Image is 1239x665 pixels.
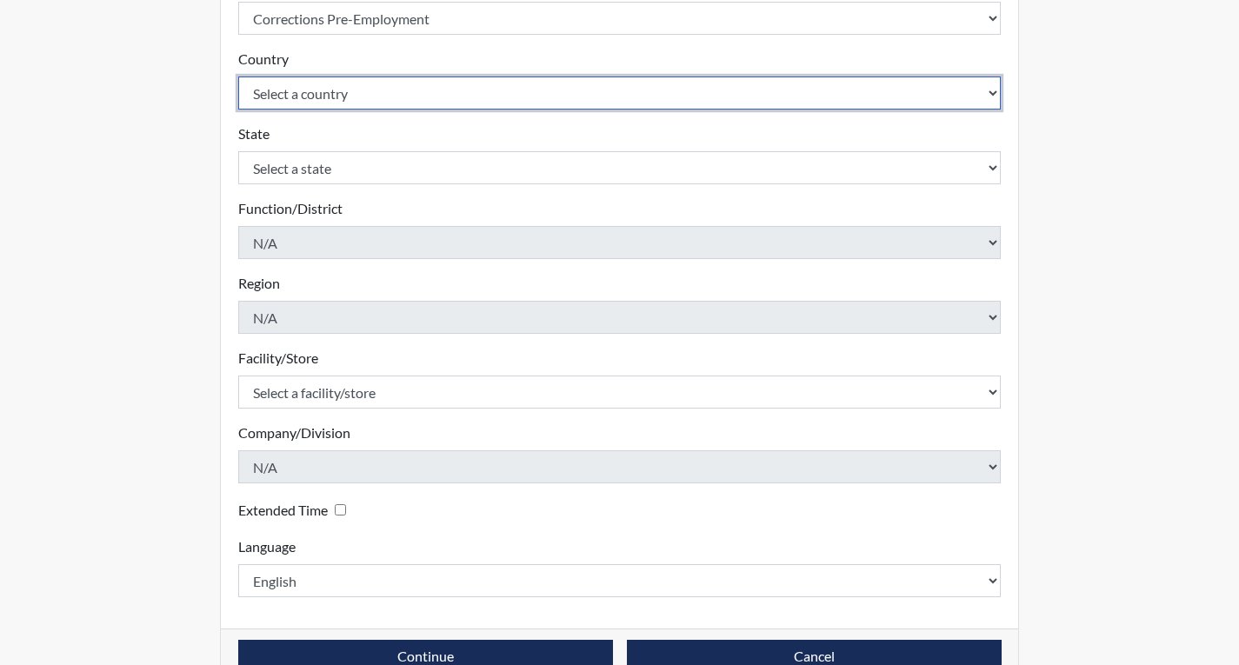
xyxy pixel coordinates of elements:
label: Company/Division [238,422,350,443]
div: Checking this box will provide the interviewee with an accomodation of extra time to answer each ... [238,497,353,522]
label: Function/District [238,198,343,219]
label: Region [238,273,280,294]
label: Extended Time [238,500,328,521]
label: Language [238,536,296,557]
label: Country [238,49,289,70]
label: State [238,123,270,144]
label: Facility/Store [238,348,318,369]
